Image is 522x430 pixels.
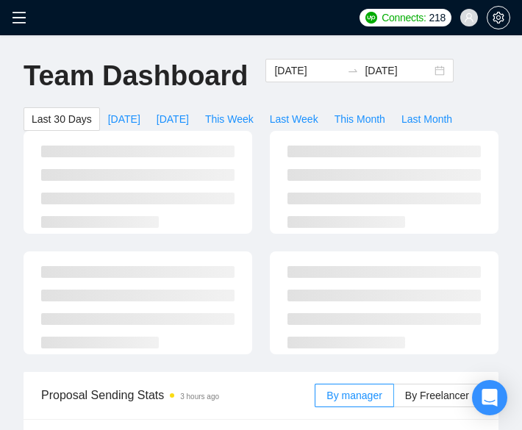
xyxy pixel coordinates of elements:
button: Last Week [262,107,326,131]
a: setting [487,12,510,24]
time: 3 hours ago [180,393,219,401]
span: By manager [326,390,382,401]
button: [DATE] [100,107,149,131]
button: This Week [197,107,262,131]
span: Proposal Sending Stats [41,386,315,404]
span: This Month [335,111,385,127]
button: [DATE] [149,107,197,131]
input: Start date [274,62,341,79]
button: This Month [326,107,393,131]
span: By Freelancer [405,390,469,401]
img: upwork-logo.png [365,12,377,24]
span: This Week [205,111,254,127]
span: Last Month [401,111,452,127]
button: Last Month [393,107,460,131]
span: user [464,12,474,23]
button: Last 30 Days [24,107,100,131]
span: 218 [429,10,446,26]
span: [DATE] [108,111,140,127]
div: Open Intercom Messenger [472,380,507,415]
h1: Team Dashboard [24,59,248,93]
span: Connects: [382,10,426,26]
span: setting [487,12,510,24]
input: End date [365,62,432,79]
span: Last Week [270,111,318,127]
span: swap-right [347,65,359,76]
span: menu [12,10,26,25]
span: to [347,65,359,76]
span: [DATE] [157,111,189,127]
button: setting [487,6,510,29]
span: Last 30 Days [32,111,92,127]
